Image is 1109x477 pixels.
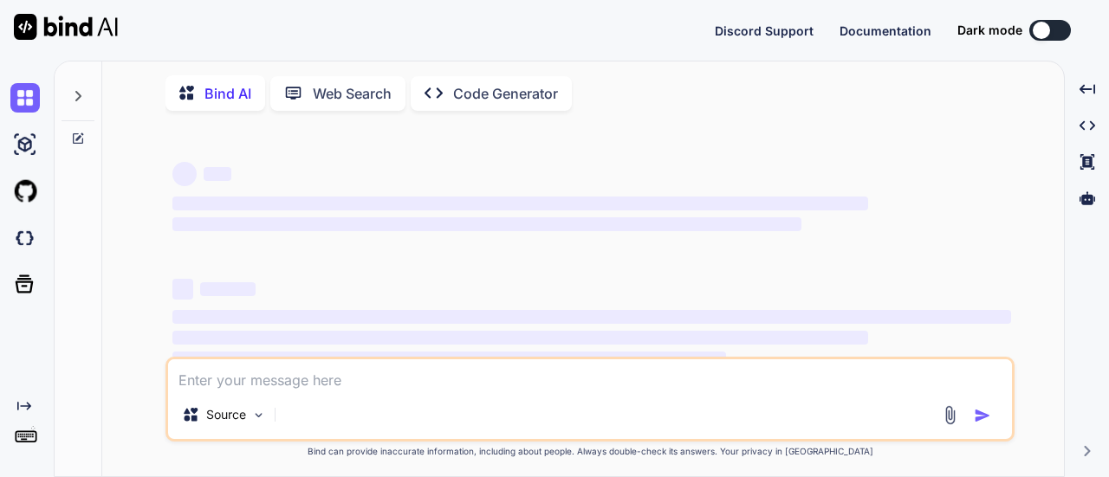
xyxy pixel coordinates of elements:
[313,83,392,104] p: Web Search
[172,217,801,231] span: ‌
[10,177,40,206] img: githubLight
[840,22,931,40] button: Documentation
[10,130,40,159] img: ai-studio
[14,14,118,40] img: Bind AI
[204,83,251,104] p: Bind AI
[172,197,868,210] span: ‌
[172,331,868,345] span: ‌
[165,445,1015,458] p: Bind can provide inaccurate information, including about people. Always double-check its answers....
[172,310,1011,324] span: ‌
[715,22,814,40] button: Discord Support
[10,223,40,253] img: darkCloudIdeIcon
[453,83,558,104] p: Code Generator
[940,405,960,425] img: attachment
[200,282,256,296] span: ‌
[206,406,246,423] p: Source
[715,23,814,38] span: Discord Support
[251,408,266,422] img: Pick Models
[172,351,726,365] span: ‌
[840,23,931,38] span: Documentation
[172,162,197,186] span: ‌
[204,167,231,181] span: ‌
[172,279,193,300] span: ‌
[957,22,1022,39] span: Dark mode
[10,83,40,113] img: chat
[974,407,991,424] img: icon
